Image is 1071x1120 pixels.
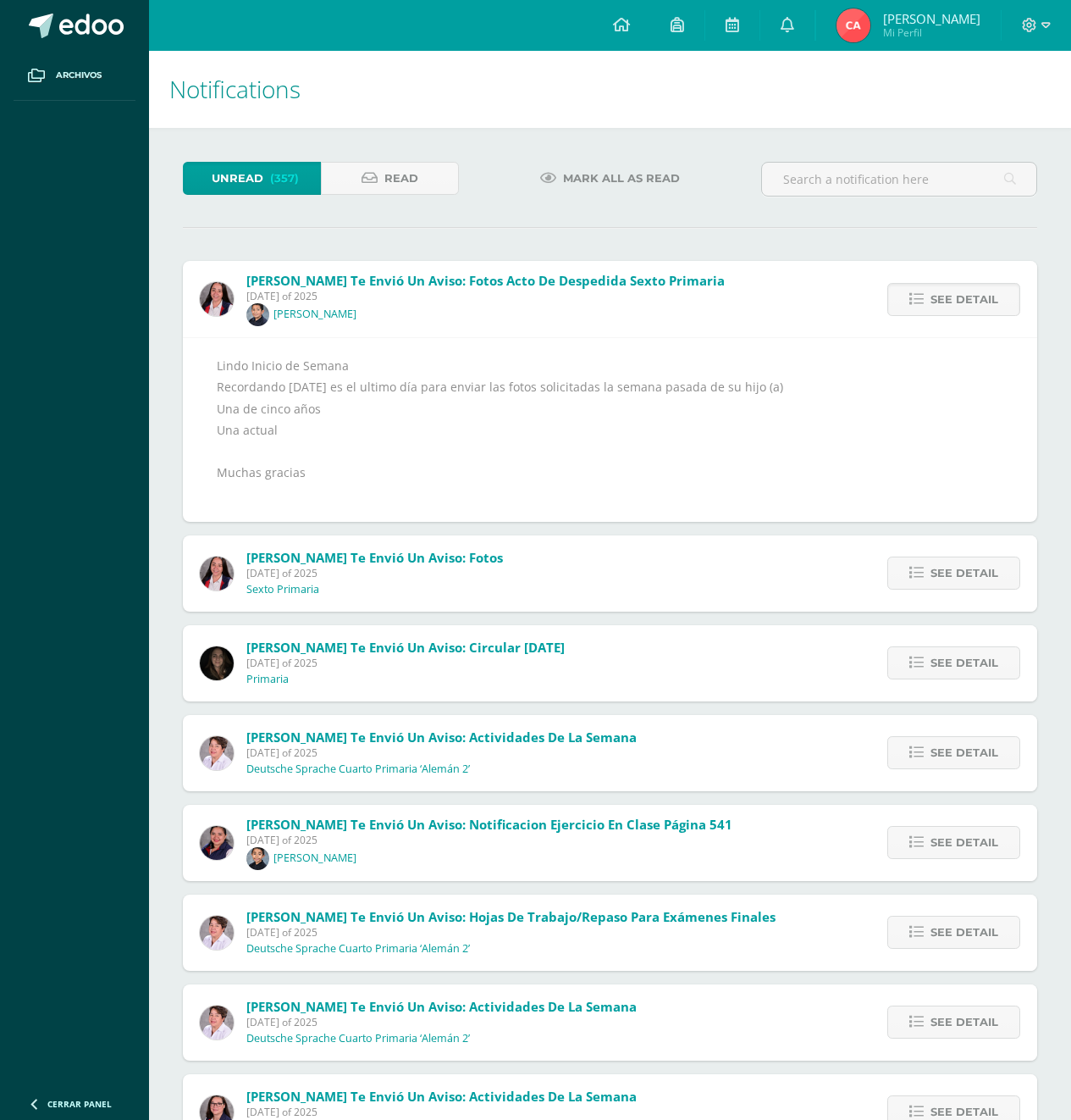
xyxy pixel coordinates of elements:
span: See detail [930,284,998,315]
span: [PERSON_NAME] te envió un aviso: Actividades de la semana [246,1088,637,1105]
img: 6dfe076c7c100b88f72755eb94e8d1c6.png [200,646,234,680]
span: [PERSON_NAME] te envió un aviso: Fotos [246,549,503,566]
span: Notifications [169,73,301,105]
a: Mark all as read [519,162,701,195]
p: Deutsche Sprache Cuarto Primaria ‘Alemán 2’ [246,1032,470,1045]
img: 63da6ef40cb9590bc4451d7cbee689cd.png [200,1006,234,1040]
img: 515c5177a1ef4d0b9ca288f83631a4e4.png [200,557,234,590]
span: [DATE] of 2025 [246,833,732,847]
span: [DATE] of 2025 [246,656,565,670]
span: [DATE] of 2025 [246,746,637,760]
p: Deutsche Sprache Cuarto Primaria ‘Alemán 2’ [246,762,470,776]
span: [DATE] of 2025 [246,925,776,940]
span: [PERSON_NAME] te envió un aviso: Actividades de la semana [246,729,637,746]
p: Deutsche Sprache Cuarto Primaria ‘Alemán 2’ [246,942,470,956]
p: Primaria [246,673,289,686]
img: 8bffe34f69c128191cd6e87b795a4134.png [246,303,269,326]
span: [DATE] of 2025 [246,1105,637,1119]
span: Archivos [56,69,102,82]
span: [DATE] of 2025 [246,289,725,303]
span: See detail [930,557,998,589]
span: [PERSON_NAME] te envió un aviso: Hojas de trabajo/repaso para exámenes finales [246,908,776,925]
span: Cerrar panel [47,1098,112,1110]
span: [DATE] of 2025 [246,566,503,580]
span: [PERSON_NAME] te envió un aviso: Actividades de la semana [246,998,637,1015]
span: See detail [930,917,998,948]
a: Read [321,162,459,195]
a: Archivos [14,51,135,101]
p: Sexto Primaria [246,583,319,596]
span: [PERSON_NAME] te envió un aviso: Notificacion Ejercicio en clase página 541 [246,816,732,833]
img: 515c5177a1ef4d0b9ca288f83631a4e4.png [200,282,234,316]
p: [PERSON_NAME] [273,851,356,865]
span: Unread [212,163,263,194]
span: See detail [930,647,998,679]
a: Unread(357) [183,162,321,195]
span: [PERSON_NAME] te envió un aviso: Fotos acto de despedida Sexto Primaria [246,272,725,289]
img: b51aa345cad8ffd0d3f7b7300a9fac88.png [246,847,269,870]
span: [PERSON_NAME] te envió un aviso: Circular [DATE] [246,639,565,656]
img: 87faf6667f8ec11da615d376c820e1d2.png [200,826,234,860]
img: 63da6ef40cb9590bc4451d7cbee689cd.png [200,916,234,950]
span: See detail [930,737,998,768]
span: Read [384,163,418,194]
input: Search a notification here [762,163,1036,196]
span: [PERSON_NAME] [883,10,980,27]
p: [PERSON_NAME] [273,308,356,321]
span: See detail [930,1006,998,1038]
span: See detail [930,827,998,858]
span: Mark all as read [563,163,680,194]
span: (357) [270,163,299,194]
img: 63da6ef40cb9590bc4451d7cbee689cd.png [200,736,234,770]
img: 16a0898e0355da9901e2eb584ac69b71.png [836,8,870,42]
span: [DATE] of 2025 [246,1015,637,1029]
div: Lindo Inicio de Semana Recordando [DATE] es el ultimo día para enviar las fotos solicitadas la se... [217,355,1003,504]
span: Mi Perfil [883,25,980,40]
